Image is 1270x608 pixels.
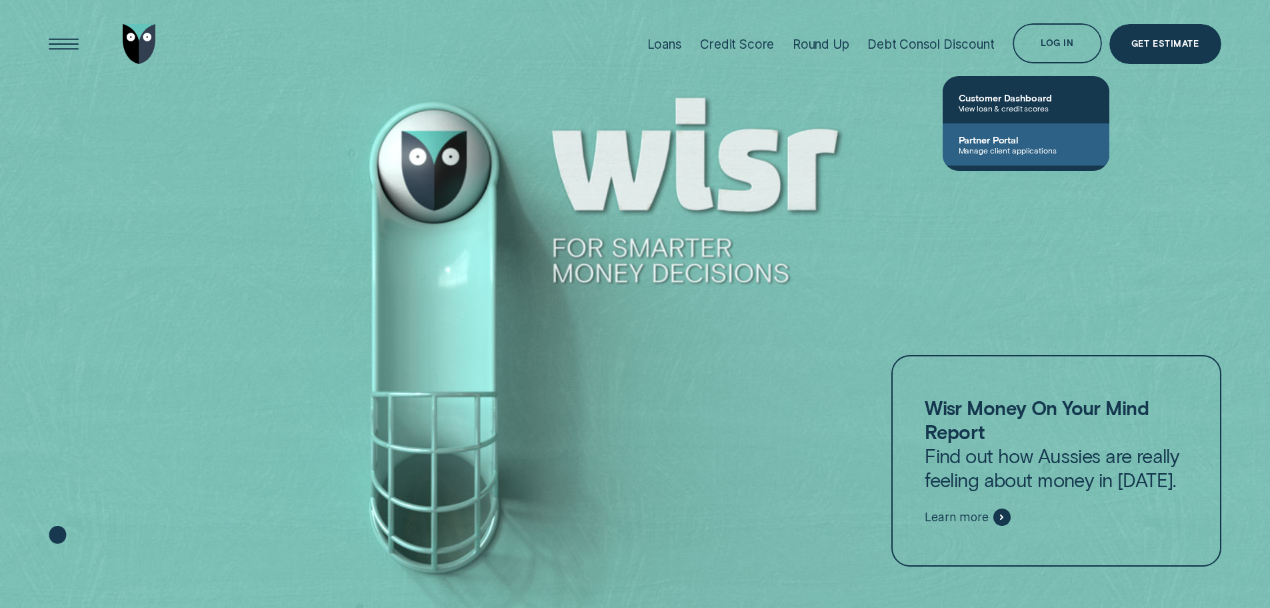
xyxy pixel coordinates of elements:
[943,123,1109,166] a: Partner PortalManage client applications
[647,37,682,52] div: Loans
[959,103,1093,113] span: View loan & credit scores
[959,92,1093,103] span: Customer Dashboard
[925,396,1187,492] p: Find out how Aussies are really feeling about money in [DATE].
[700,37,774,52] div: Credit Score
[44,24,84,64] button: Open Menu
[1109,24,1221,64] a: Get Estimate
[925,510,988,525] span: Learn more
[925,396,1149,443] strong: Wisr Money On Your Mind Report
[943,81,1109,123] a: Customer DashboardView loan & credit scores
[891,355,1221,567] a: Wisr Money On Your Mind ReportFind out how Aussies are really feeling about money in [DATE].Learn...
[1013,23,1101,63] button: Log in
[867,37,994,52] div: Debt Consol Discount
[123,24,156,64] img: Wisr
[793,37,849,52] div: Round Up
[959,145,1093,155] span: Manage client applications
[959,134,1093,145] span: Partner Portal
